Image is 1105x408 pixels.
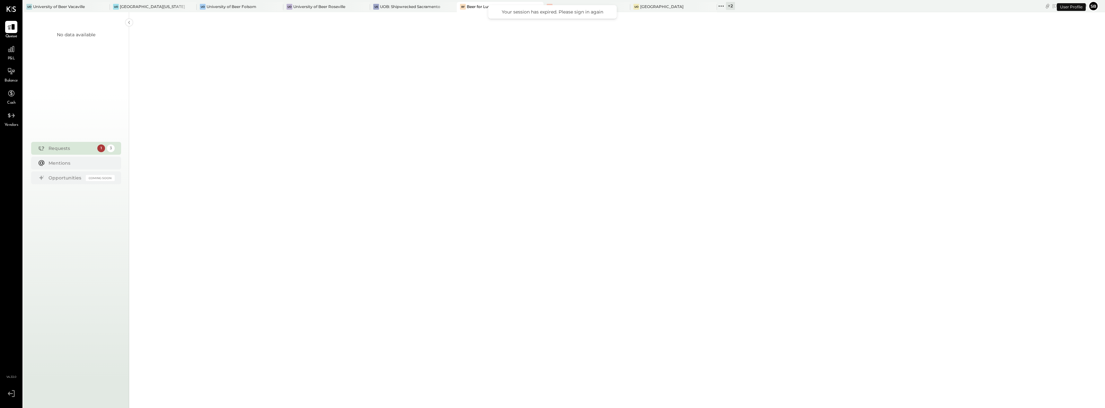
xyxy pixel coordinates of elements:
[1088,1,1099,11] button: sb
[49,175,83,181] div: Opportunities
[0,109,22,128] a: Vendors
[4,122,18,128] span: Vendors
[726,2,735,10] div: + 2
[57,31,95,38] div: No data available
[8,56,15,62] span: P&L
[460,4,466,10] div: Bf
[495,9,610,15] div: Your session has expired. Please sign in again
[633,4,639,10] div: Uo
[380,4,440,9] div: UOB: Shipwrecked Sacramento
[107,144,115,152] div: 3
[293,4,345,9] div: University of Beer Roseville
[5,34,17,39] span: Queue
[547,4,552,10] div: Sh
[4,78,18,84] span: Balance
[26,4,32,10] div: Uo
[86,175,115,181] div: Coming Soon
[0,21,22,39] a: Queue
[1044,3,1051,9] div: copy link
[113,4,119,10] div: Uo
[287,4,292,10] div: Uo
[7,100,15,106] span: Cash
[1052,3,1087,9] div: [DATE]
[120,4,185,9] div: [GEOGRAPHIC_DATA][US_STATE]
[49,160,111,166] div: Mentions
[640,4,684,9] div: [GEOGRAPHIC_DATA]
[467,4,504,9] div: Beer for Lunch LLC
[97,144,105,152] div: 1
[33,4,85,9] div: University of Beer Vacaville
[200,4,206,10] div: Uo
[207,4,256,9] div: University of Beer Folsom
[0,43,22,62] a: P&L
[49,145,94,152] div: Requests
[0,65,22,84] a: Balance
[0,87,22,106] a: Cash
[373,4,379,10] div: US
[1057,3,1086,11] div: User Profile
[553,4,579,9] div: Shipwrecked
